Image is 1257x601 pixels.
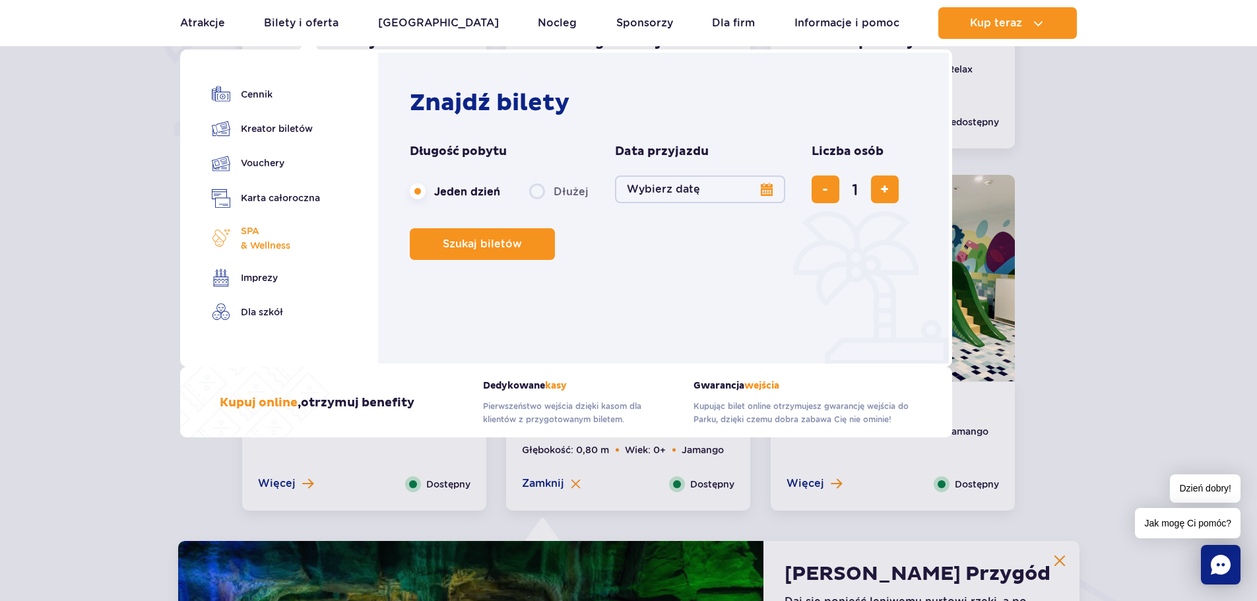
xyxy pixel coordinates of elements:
[212,119,320,138] a: Kreator biletów
[483,380,674,391] strong: Dedykowane
[1201,545,1241,585] div: Chat
[378,7,499,39] a: [GEOGRAPHIC_DATA]
[212,85,320,104] a: Cennik
[839,174,871,205] input: liczba biletów
[264,7,338,39] a: Bilety i oferta
[970,17,1022,29] span: Kup teraz
[938,7,1077,39] button: Kup teraz
[241,224,290,253] span: SPA & Wellness
[1135,508,1241,538] span: Jak mogę Ci pomóc?
[1170,474,1241,503] span: Dzień dobry!
[744,380,779,391] span: wejścia
[693,400,913,426] p: Kupując bilet online otrzymujesz gwarancję wejścia do Parku, dzięki czemu dobra zabawa Cię nie om...
[410,144,924,260] form: Planowanie wizyty w Park of Poland
[212,224,320,253] a: SPA& Wellness
[220,395,298,410] span: Kupuj online
[545,380,567,391] span: kasy
[180,7,225,39] a: Atrakcje
[529,177,589,205] label: Dłużej
[693,380,913,391] strong: Gwarancja
[794,7,899,39] a: Informacje i pomoc
[871,175,899,203] button: dodaj bilet
[212,303,320,321] a: Dla szkół
[410,144,507,160] span: Długość pobytu
[212,189,320,208] a: Karta całoroczna
[712,7,755,39] a: Dla firm
[483,400,674,426] p: Pierwszeństwo wejścia dzięki kasom dla klientów z przygotowanym biletem.
[410,177,500,205] label: Jeden dzień
[616,7,673,39] a: Sponsorzy
[615,144,709,160] span: Data przyjazdu
[443,238,522,250] span: Szukaj biletów
[538,7,577,39] a: Nocleg
[410,88,924,117] h2: Znajdź bilety
[615,175,785,203] button: Wybierz datę
[220,395,414,411] h3: , otrzymuj benefity
[212,269,320,287] a: Imprezy
[410,228,555,260] button: Szukaj biletów
[812,144,884,160] span: Liczba osób
[212,154,320,173] a: Vouchery
[812,175,839,203] button: usuń bilet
